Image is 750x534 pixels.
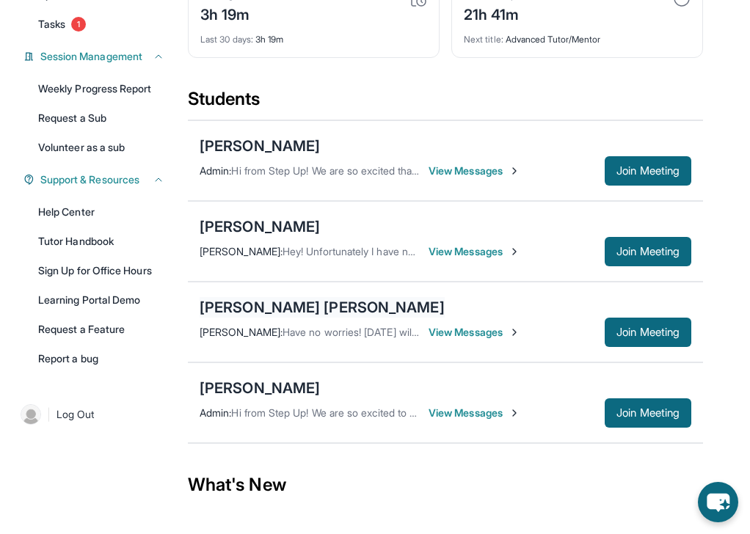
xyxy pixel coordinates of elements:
[605,156,691,186] button: Join Meeting
[38,17,65,32] span: Tasks
[509,246,520,257] img: Chevron-Right
[29,316,173,343] a: Request a Feature
[464,25,691,45] div: Advanced Tutor/Mentor
[698,482,738,522] button: chat-button
[29,11,173,37] a: Tasks1
[29,228,173,255] a: Tutor Handbook
[34,172,164,187] button: Support & Resources
[429,325,520,340] span: View Messages
[29,257,173,284] a: Sign Up for Office Hours
[200,1,259,25] div: 3h 19m
[429,164,520,178] span: View Messages
[40,172,139,187] span: Support & Resources
[616,167,680,175] span: Join Meeting
[616,409,680,417] span: Join Meeting
[47,406,51,423] span: |
[29,134,173,161] a: Volunteer as a sub
[34,49,164,64] button: Session Management
[616,328,680,337] span: Join Meeting
[605,237,691,266] button: Join Meeting
[29,287,173,313] a: Learning Portal Demo
[509,165,520,177] img: Chevron-Right
[71,17,86,32] span: 1
[616,247,680,256] span: Join Meeting
[200,326,283,338] span: [PERSON_NAME] :
[605,318,691,347] button: Join Meeting
[15,398,173,431] a: |Log Out
[57,407,95,422] span: Log Out
[200,378,320,398] div: [PERSON_NAME]
[188,453,703,517] div: What's New
[509,407,520,419] img: Chevron-Right
[29,76,173,102] a: Weekly Progress Report
[200,406,231,419] span: Admin :
[200,136,320,156] div: [PERSON_NAME]
[429,406,520,420] span: View Messages
[21,404,41,425] img: user-img
[605,398,691,428] button: Join Meeting
[464,1,552,25] div: 21h 41m
[40,49,142,64] span: Session Management
[29,345,173,372] a: Report a bug
[429,244,520,259] span: View Messages
[200,245,283,257] span: [PERSON_NAME] :
[200,297,445,318] div: [PERSON_NAME] [PERSON_NAME]
[200,164,231,177] span: Admin :
[200,25,427,45] div: 3h 19m
[464,34,503,45] span: Next title :
[188,87,703,120] div: Students
[509,326,520,338] img: Chevron-Right
[29,199,173,225] a: Help Center
[29,105,173,131] a: Request a Sub
[200,34,253,45] span: Last 30 days :
[200,216,320,237] div: [PERSON_NAME]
